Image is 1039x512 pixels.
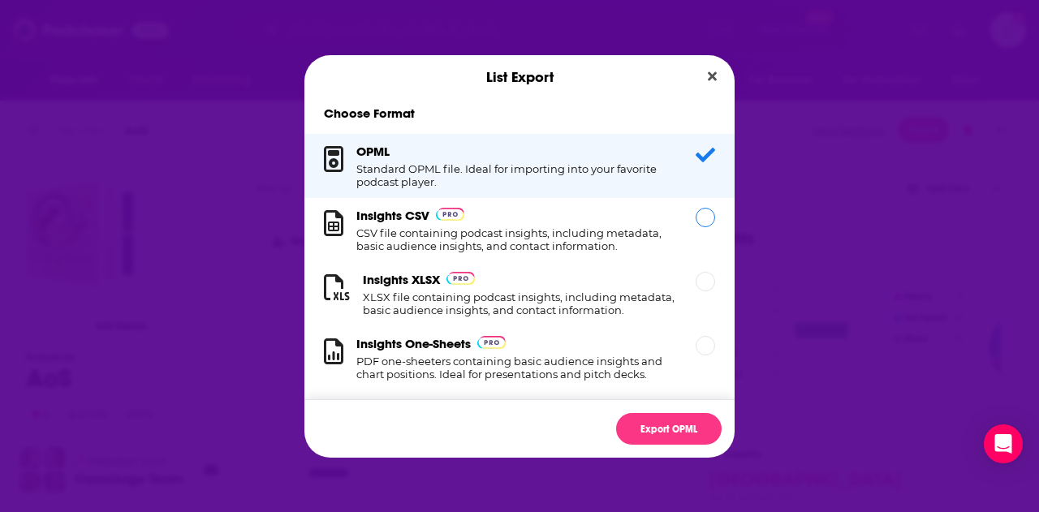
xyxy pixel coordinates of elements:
div: Open Intercom Messenger [984,424,1023,463]
h1: PDF one-sheeters containing basic audience insights and chart positions. Ideal for presentations ... [356,355,676,381]
img: Podchaser Pro [477,336,506,349]
img: Podchaser Pro [436,208,464,221]
h1: Choose Format [304,105,735,121]
button: Export OPML [616,413,722,445]
h1: Standard OPML file. Ideal for importing into your favorite podcast player. [356,162,676,188]
button: Close [701,67,723,87]
h3: OPML [356,144,390,159]
h3: Insights CSV [356,208,429,223]
h3: Insights One-Sheets [356,336,471,351]
div: List Export [304,55,735,99]
h1: XLSX file containing podcast insights, including metadata, basic audience insights, and contact i... [363,290,676,316]
h1: CSV file containing podcast insights, including metadata, basic audience insights, and contact in... [356,226,676,252]
h3: Insights XLSX [363,272,440,287]
img: Podchaser Pro [446,272,475,285]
